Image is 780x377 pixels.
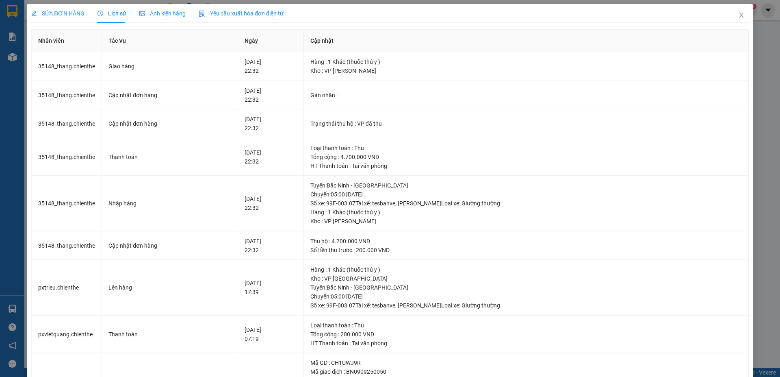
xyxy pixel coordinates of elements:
span: SỬA ĐƠN HÀNG [31,10,84,17]
div: Lên hàng [108,283,231,292]
th: Nhân viên [32,30,102,52]
div: Mã giao dịch : BN0909250050 [310,367,742,376]
div: [DATE] 22:32 [245,194,297,212]
div: HT Thanh toán : Tại văn phòng [310,161,742,170]
div: Tuyến : Bắc Ninh - [GEOGRAPHIC_DATA] Chuyến: 05:00 [DATE] Số xe: 99F-003.07 Tài xế: tesbanve, [PE... [310,283,742,310]
div: Kho : VP [PERSON_NAME] [310,217,742,226]
div: [DATE] 22:32 [245,86,297,104]
span: close [738,12,745,18]
div: Loại thanh toán : Thu [310,321,742,330]
span: picture [139,11,145,16]
div: [DATE] 07:19 [245,325,297,343]
td: 35148_thang.chienthe [32,81,102,110]
div: Hàng : 1 Khác (thuốc thú y ) [310,208,742,217]
div: Cập nhật đơn hàng [108,119,231,128]
th: Cập nhật [304,30,749,52]
span: Lịch sử [97,10,126,17]
div: [DATE] 22:32 [245,237,297,255]
div: Nhập hàng [108,199,231,208]
img: icon [199,11,205,17]
div: Hàng : 1 Khác (thuốc thú y ) [310,57,742,66]
div: Loại thanh toán : Thu [310,144,742,153]
td: pxvietquang.chienthe [32,316,102,353]
div: Thu hộ : 4.700.000 VND [310,237,742,246]
div: HT Thanh toán : Tại văn phòng [310,339,742,348]
span: edit [31,11,37,16]
div: Mã GD : CH1UWJ9R [310,358,742,367]
td: 35148_thang.chienthe [32,231,102,260]
td: 35148_thang.chienthe [32,176,102,231]
button: Close [730,4,753,27]
div: Tổng cộng : 4.700.000 VND [310,153,742,161]
th: Tác Vụ [102,30,238,52]
span: Ảnh kiện hàng [139,10,186,17]
div: Cập nhật đơn hàng [108,91,231,100]
th: Ngày [238,30,304,52]
td: 35148_thang.chienthe [32,109,102,138]
div: Trạng thái thu hộ : VP đã thu [310,119,742,128]
span: clock-circle [97,11,103,16]
div: [DATE] 22:32 [245,115,297,133]
div: Gán nhãn : [310,91,742,100]
td: pxtrieu.chienthe [32,260,102,316]
div: Giao hàng [108,62,231,71]
td: 35148_thang.chienthe [32,52,102,81]
div: [DATE] 17:39 [245,279,297,296]
div: [DATE] 22:32 [245,148,297,166]
div: Tuyến : Bắc Ninh - [GEOGRAPHIC_DATA] Chuyến: 05:00 [DATE] Số xe: 99F-003.07 Tài xế: tesbanve, [PE... [310,181,742,208]
div: Thanh toán [108,330,231,339]
div: Số tiền thu trước : 200.000 VND [310,246,742,255]
div: Hàng : 1 Khác (thuốc thú y ) [310,265,742,274]
div: Tổng cộng : 200.000 VND [310,330,742,339]
div: [DATE] 22:32 [245,57,297,75]
td: 35148_thang.chienthe [32,138,102,176]
span: Yêu cầu xuất hóa đơn điện tử [199,10,284,17]
div: Thanh toán [108,153,231,161]
div: Kho : VP [PERSON_NAME] [310,66,742,75]
div: Cập nhật đơn hàng [108,241,231,250]
div: Kho : VP [GEOGRAPHIC_DATA] [310,274,742,283]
